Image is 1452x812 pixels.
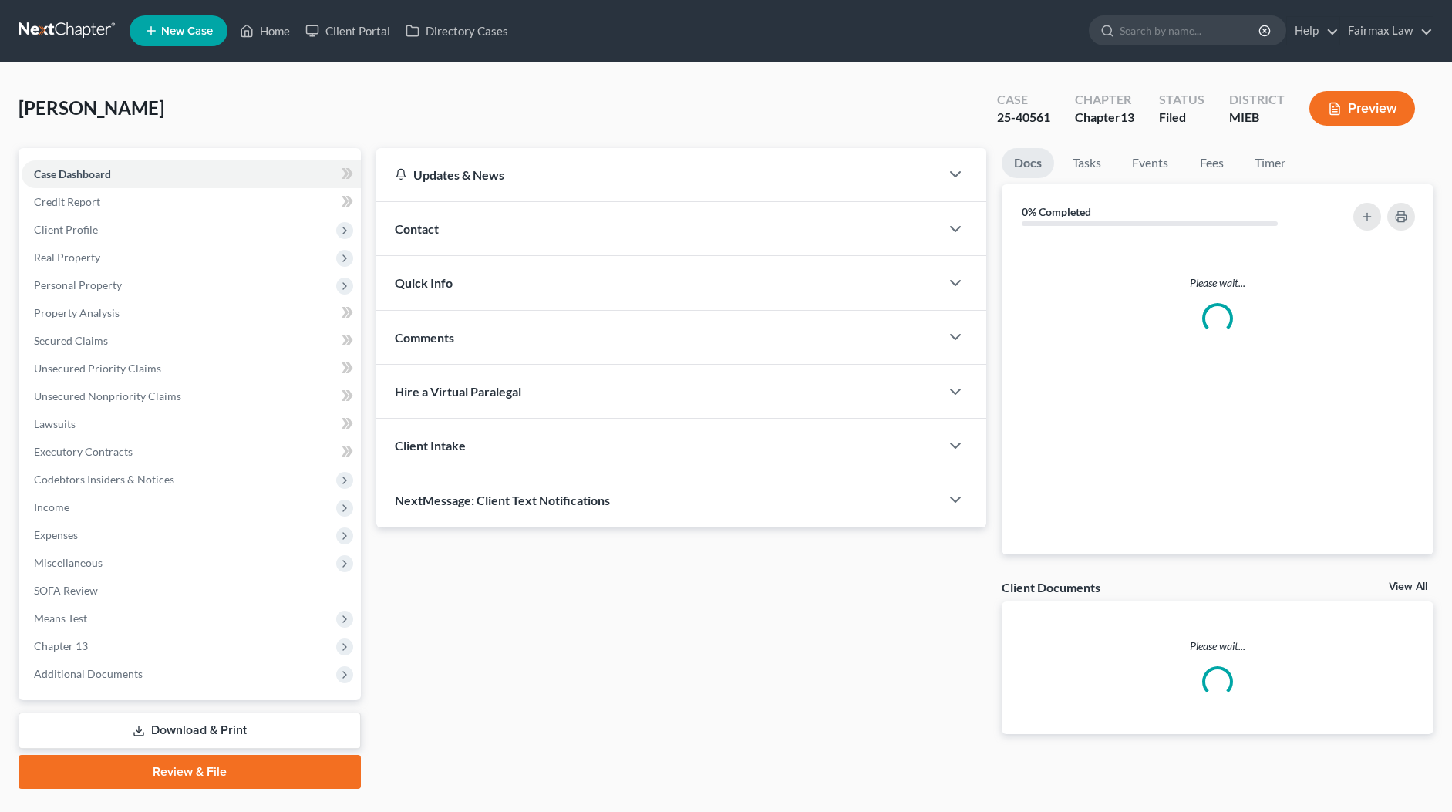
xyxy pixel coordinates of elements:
a: Docs [1002,148,1054,178]
div: Status [1159,91,1204,109]
a: Download & Print [19,713,361,749]
div: Chapter [1075,91,1134,109]
a: Executory Contracts [22,438,361,466]
span: Hire a Virtual Paralegal [395,384,521,399]
a: Review & File [19,755,361,789]
span: 13 [1120,110,1134,124]
a: Unsecured Priority Claims [22,355,361,382]
span: Additional Documents [34,667,143,680]
span: NextMessage: Client Text Notifications [395,493,610,507]
span: Contact [395,221,439,236]
span: Client Intake [395,438,466,453]
span: Expenses [34,528,78,541]
a: Case Dashboard [22,160,361,188]
span: Means Test [34,612,87,625]
p: Please wait... [1014,275,1421,291]
span: Miscellaneous [34,556,103,569]
strong: 0% Completed [1022,205,1091,218]
span: Case Dashboard [34,167,111,180]
span: Property Analysis [34,306,120,319]
a: Home [232,17,298,45]
span: Lawsuits [34,417,76,430]
a: Property Analysis [22,299,361,327]
span: Quick Info [395,275,453,290]
span: Executory Contracts [34,445,133,458]
a: Fairmax Law [1340,17,1433,45]
div: Client Documents [1002,579,1100,595]
span: Personal Property [34,278,122,291]
div: Filed [1159,109,1204,126]
a: Directory Cases [398,17,516,45]
span: [PERSON_NAME] [19,96,164,119]
span: Client Profile [34,223,98,236]
span: Credit Report [34,195,100,208]
a: Unsecured Nonpriority Claims [22,382,361,410]
span: Codebtors Insiders & Notices [34,473,174,486]
p: Please wait... [1002,638,1433,654]
div: Updates & News [395,167,922,183]
span: Chapter 13 [34,639,88,652]
a: Timer [1242,148,1298,178]
a: View All [1389,581,1427,592]
a: SOFA Review [22,577,361,605]
a: Fees [1187,148,1236,178]
span: Unsecured Priority Claims [34,362,161,375]
div: 25-40561 [997,109,1050,126]
span: Comments [395,330,454,345]
a: Lawsuits [22,410,361,438]
a: Credit Report [22,188,361,216]
span: Secured Claims [34,334,108,347]
span: Real Property [34,251,100,264]
input: Search by name... [1120,16,1261,45]
span: New Case [161,25,213,37]
a: Secured Claims [22,327,361,355]
div: MIEB [1229,109,1285,126]
a: Help [1287,17,1339,45]
span: SOFA Review [34,584,98,597]
a: Client Portal [298,17,398,45]
a: Events [1120,148,1181,178]
div: District [1229,91,1285,109]
div: Chapter [1075,109,1134,126]
div: Case [997,91,1050,109]
button: Preview [1309,91,1415,126]
a: Tasks [1060,148,1113,178]
span: Unsecured Nonpriority Claims [34,389,181,403]
span: Income [34,500,69,514]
